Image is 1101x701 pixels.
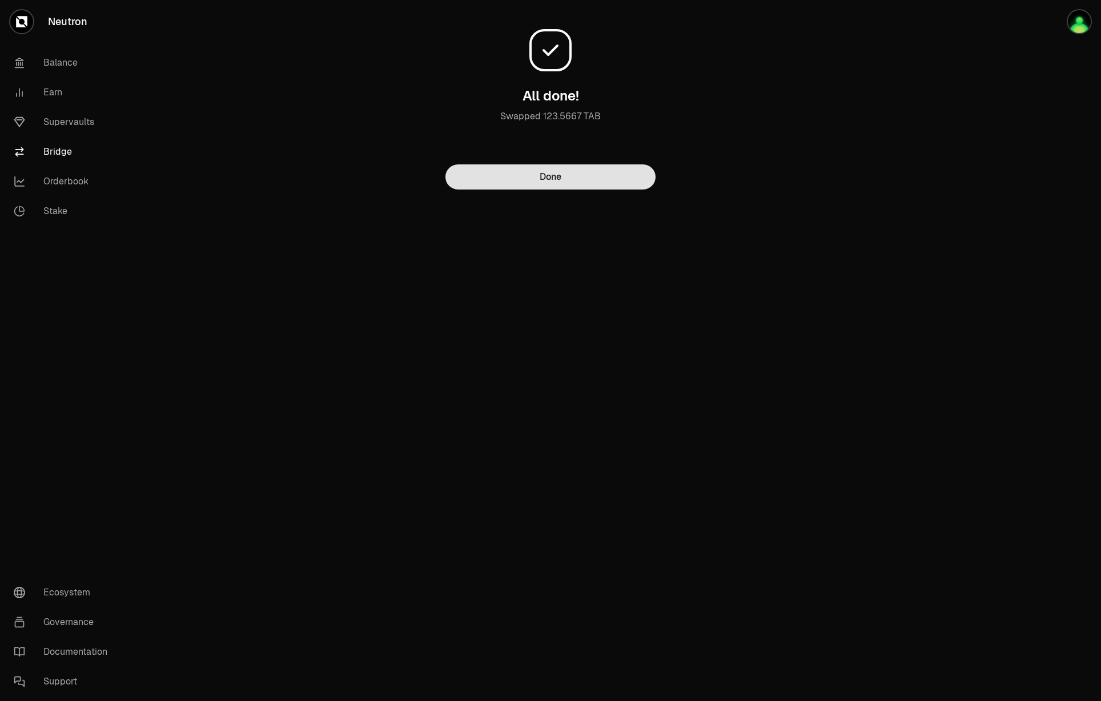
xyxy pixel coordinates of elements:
[5,607,123,637] a: Governance
[1068,10,1091,33] img: zsky
[5,78,123,107] a: Earn
[5,578,123,607] a: Ecosystem
[445,110,656,137] p: Swapped 123.5667 TAB
[5,167,123,196] a: Orderbook
[5,637,123,667] a: Documentation
[5,48,123,78] a: Balance
[523,87,579,105] h3: All done!
[5,107,123,137] a: Supervaults
[5,667,123,696] a: Support
[5,196,123,226] a: Stake
[5,137,123,167] a: Bridge
[445,164,656,190] button: Done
